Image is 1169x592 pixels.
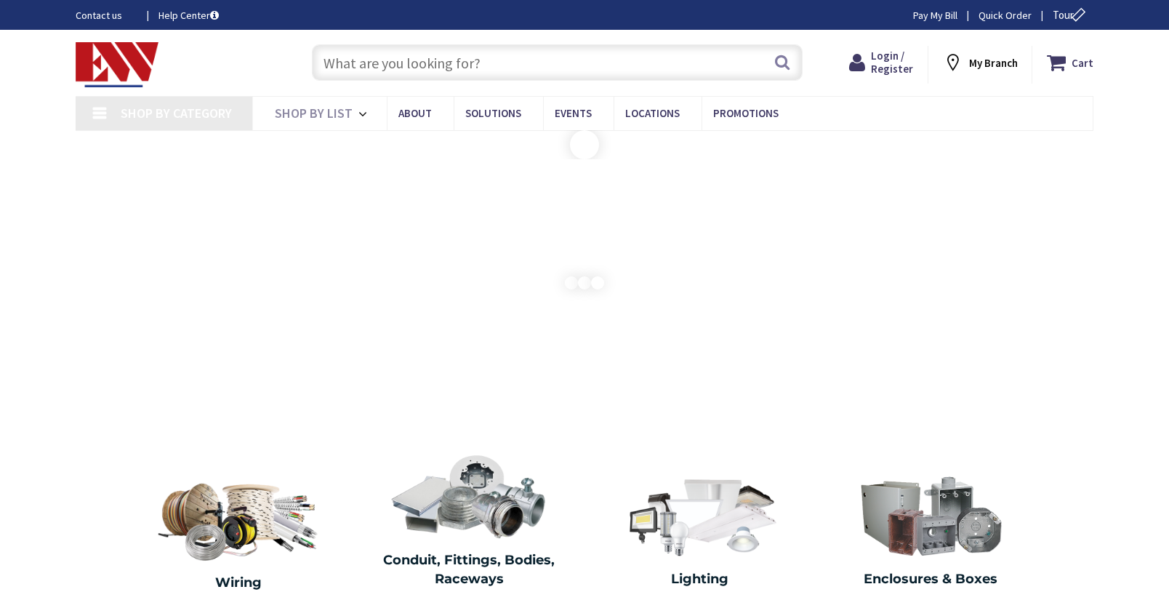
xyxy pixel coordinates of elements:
h2: Lighting [595,570,805,589]
span: Login / Register [871,49,913,76]
strong: Cart [1072,49,1093,76]
a: Help Center [158,8,219,23]
span: Promotions [713,106,779,120]
a: Quick Order [979,8,1032,23]
span: Shop By List [275,105,353,121]
a: Cart [1047,49,1093,76]
a: Login / Register [849,49,913,76]
h2: Enclosures & Boxes [827,570,1036,589]
strong: My Branch [969,56,1018,70]
div: My Branch [943,49,1018,76]
span: Events [555,106,592,120]
h2: Conduit, Fittings, Bodies, Raceways [365,551,574,588]
span: Tour [1053,8,1090,22]
span: Locations [625,106,680,120]
img: Electrical Wholesalers, Inc. [76,42,158,87]
span: Shop By Category [121,105,232,121]
span: Solutions [465,106,521,120]
input: What are you looking for? [312,44,803,81]
a: Pay My Bill [913,8,957,23]
span: About [398,106,432,120]
a: Contact us [76,8,135,23]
